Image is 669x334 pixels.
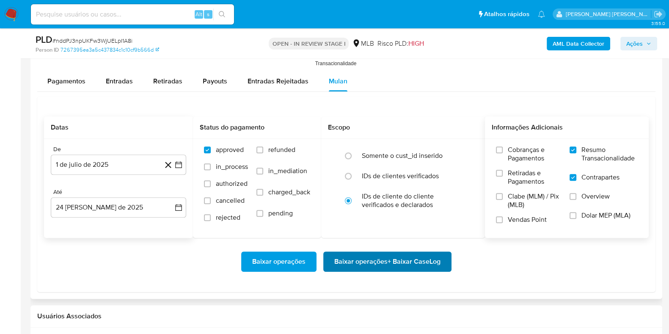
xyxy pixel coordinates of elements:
[626,37,643,50] span: Ações
[651,20,665,27] span: 3.155.0
[36,33,52,46] b: PLD
[620,37,657,50] button: Ações
[269,38,349,50] p: OPEN - IN REVIEW STAGE I
[213,8,231,20] button: search-icon
[484,10,529,19] span: Atalhos rápidos
[52,36,132,45] span: # nddPJ3npUKFw3WjUELpI1A8i
[538,11,545,18] a: Notificações
[195,10,202,18] span: Alt
[352,39,374,48] div: MLB
[654,10,663,19] a: Sair
[408,39,424,48] span: HIGH
[207,10,209,18] span: s
[547,37,610,50] button: AML Data Collector
[553,37,604,50] b: AML Data Collector
[36,46,59,54] b: Person ID
[31,9,234,20] input: Pesquise usuários ou casos...
[377,39,424,48] span: Risco PLD:
[61,46,159,54] a: 7267395ea3a5c437834c1c10cf9b566d
[566,10,651,18] p: viviane.jdasilva@mercadopago.com.br
[37,312,655,320] h2: Usuários Associados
